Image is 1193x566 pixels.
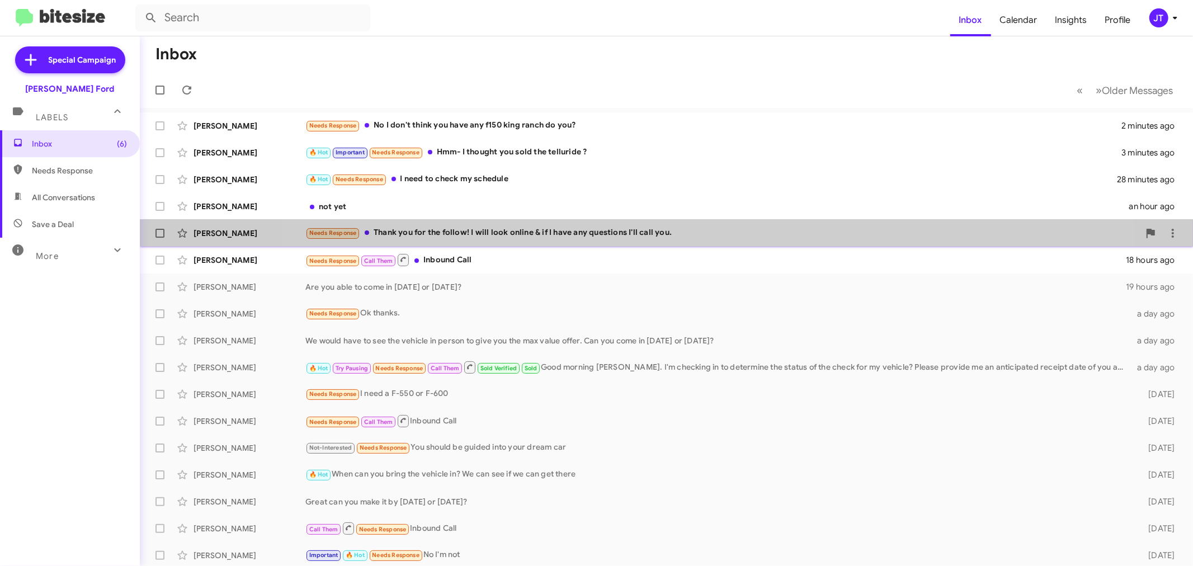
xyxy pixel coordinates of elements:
[26,83,115,95] div: [PERSON_NAME] Ford
[309,365,328,372] span: 🔥 Hot
[309,551,338,559] span: Important
[309,444,352,451] span: Not-Interested
[1129,201,1184,212] div: an hour ago
[1096,4,1140,36] a: Profile
[309,418,357,426] span: Needs Response
[991,4,1046,36] a: Calendar
[194,228,305,239] div: [PERSON_NAME]
[336,176,383,183] span: Needs Response
[359,526,407,533] span: Needs Response
[194,523,305,534] div: [PERSON_NAME]
[305,496,1129,507] div: Great can you make it by [DATE] or [DATE]?
[1129,496,1184,507] div: [DATE]
[305,173,1117,186] div: I need to check my schedule
[305,549,1129,562] div: No I'm not
[1129,469,1184,480] div: [DATE]
[336,149,365,156] span: Important
[305,360,1129,374] div: Good morning [PERSON_NAME]. I'm checking in to determine the status of the check for my vehicle? ...
[194,550,305,561] div: [PERSON_NAME]
[305,307,1129,320] div: Ok thanks.
[950,4,991,36] a: Inbox
[372,551,419,559] span: Needs Response
[194,389,305,400] div: [PERSON_NAME]
[1102,84,1173,97] span: Older Messages
[305,281,1126,293] div: Are you able to come in [DATE] or [DATE]?
[1121,147,1184,158] div: 3 minutes ago
[15,46,125,73] a: Special Campaign
[135,4,370,31] input: Search
[309,471,328,478] span: 🔥 Hot
[1129,389,1184,400] div: [DATE]
[194,201,305,212] div: [PERSON_NAME]
[1129,442,1184,454] div: [DATE]
[480,365,517,372] span: Sold Verified
[36,112,68,122] span: Labels
[305,201,1129,212] div: not yet
[36,251,59,261] span: More
[194,120,305,131] div: [PERSON_NAME]
[1089,79,1180,102] button: Next
[305,441,1129,454] div: You should be guided into your dream car
[1077,83,1083,97] span: «
[1140,8,1181,27] button: JT
[305,335,1129,346] div: We would have to see the vehicle in person to give you the max value offer. Can you come in [DATE...
[194,281,305,293] div: [PERSON_NAME]
[194,147,305,158] div: [PERSON_NAME]
[49,54,116,65] span: Special Campaign
[194,496,305,507] div: [PERSON_NAME]
[1129,308,1184,319] div: a day ago
[1126,254,1184,266] div: 18 hours ago
[305,468,1129,481] div: When can you bring the vehicle in? We can see if we can get there
[194,308,305,319] div: [PERSON_NAME]
[1096,83,1102,97] span: »
[336,365,368,372] span: Try Pausing
[309,176,328,183] span: 🔥 Hot
[32,192,95,203] span: All Conversations
[309,122,357,129] span: Needs Response
[1121,120,1184,131] div: 2 minutes ago
[1046,4,1096,36] a: Insights
[305,253,1126,267] div: Inbound Call
[309,229,357,237] span: Needs Response
[305,227,1139,239] div: Thank you for the follow! I will look online & if I have any questions I'll call you.
[1149,8,1168,27] div: JT
[305,414,1129,428] div: Inbound Call
[346,551,365,559] span: 🔥 Hot
[194,442,305,454] div: [PERSON_NAME]
[194,469,305,480] div: [PERSON_NAME]
[194,362,305,373] div: [PERSON_NAME]
[1126,281,1184,293] div: 19 hours ago
[32,219,74,230] span: Save a Deal
[1129,362,1184,373] div: a day ago
[1117,174,1184,185] div: 28 minutes ago
[309,390,357,398] span: Needs Response
[309,310,357,317] span: Needs Response
[309,257,357,265] span: Needs Response
[155,45,197,63] h1: Inbox
[194,254,305,266] div: [PERSON_NAME]
[194,416,305,427] div: [PERSON_NAME]
[1129,550,1184,561] div: [DATE]
[309,149,328,156] span: 🔥 Hot
[1071,79,1180,102] nav: Page navigation example
[1129,335,1184,346] div: a day ago
[1129,523,1184,534] div: [DATE]
[364,257,393,265] span: Call Them
[305,146,1121,159] div: Hmm- I thought you sold the telluride ?
[1129,416,1184,427] div: [DATE]
[194,174,305,185] div: [PERSON_NAME]
[376,365,423,372] span: Needs Response
[525,365,537,372] span: Sold
[117,138,127,149] span: (6)
[1070,79,1090,102] button: Previous
[305,388,1129,400] div: I need a F-550 or F-600
[372,149,419,156] span: Needs Response
[360,444,407,451] span: Needs Response
[305,119,1121,132] div: No I don't think you have any f150 king ranch do you?
[194,335,305,346] div: [PERSON_NAME]
[32,138,127,149] span: Inbox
